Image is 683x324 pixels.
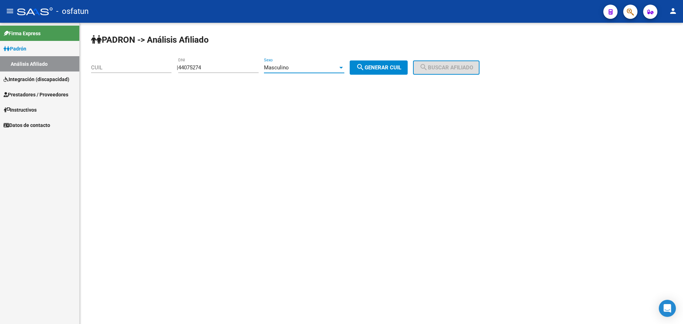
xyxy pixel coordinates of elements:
[4,75,69,83] span: Integración (discapacidad)
[669,7,677,15] mat-icon: person
[356,63,365,71] mat-icon: search
[4,121,50,129] span: Datos de contacto
[4,30,41,37] span: Firma Express
[413,60,480,75] button: Buscar afiliado
[91,35,209,45] strong: PADRON -> Análisis Afiliado
[350,60,408,75] button: Generar CUIL
[4,45,26,53] span: Padrón
[419,63,428,71] mat-icon: search
[4,106,37,114] span: Instructivos
[659,300,676,317] div: Open Intercom Messenger
[264,64,289,71] span: Masculino
[177,64,413,71] div: |
[6,7,14,15] mat-icon: menu
[356,64,401,71] span: Generar CUIL
[56,4,89,19] span: - osfatun
[4,91,68,99] span: Prestadores / Proveedores
[419,64,473,71] span: Buscar afiliado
